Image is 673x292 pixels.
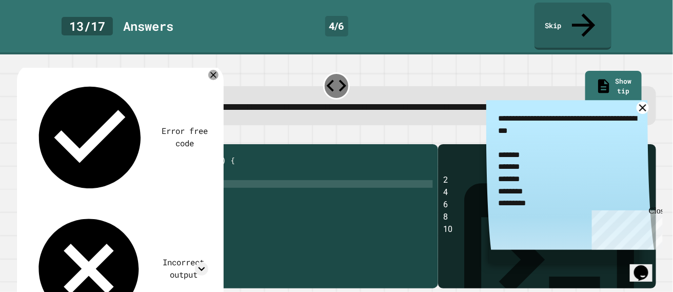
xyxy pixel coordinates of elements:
a: Show tip [585,71,642,104]
div: 4 / 6 [325,16,348,36]
div: Answer s [123,17,173,35]
div: Chat with us now!Close [4,4,71,65]
div: 2 4 6 8 10 [443,174,651,289]
div: 13 / 17 [62,17,113,35]
iframe: chat widget [588,206,663,250]
div: Error free code [161,125,208,149]
div: Incorrect output [159,257,208,281]
a: Skip [535,3,611,50]
iframe: chat widget [630,251,663,282]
